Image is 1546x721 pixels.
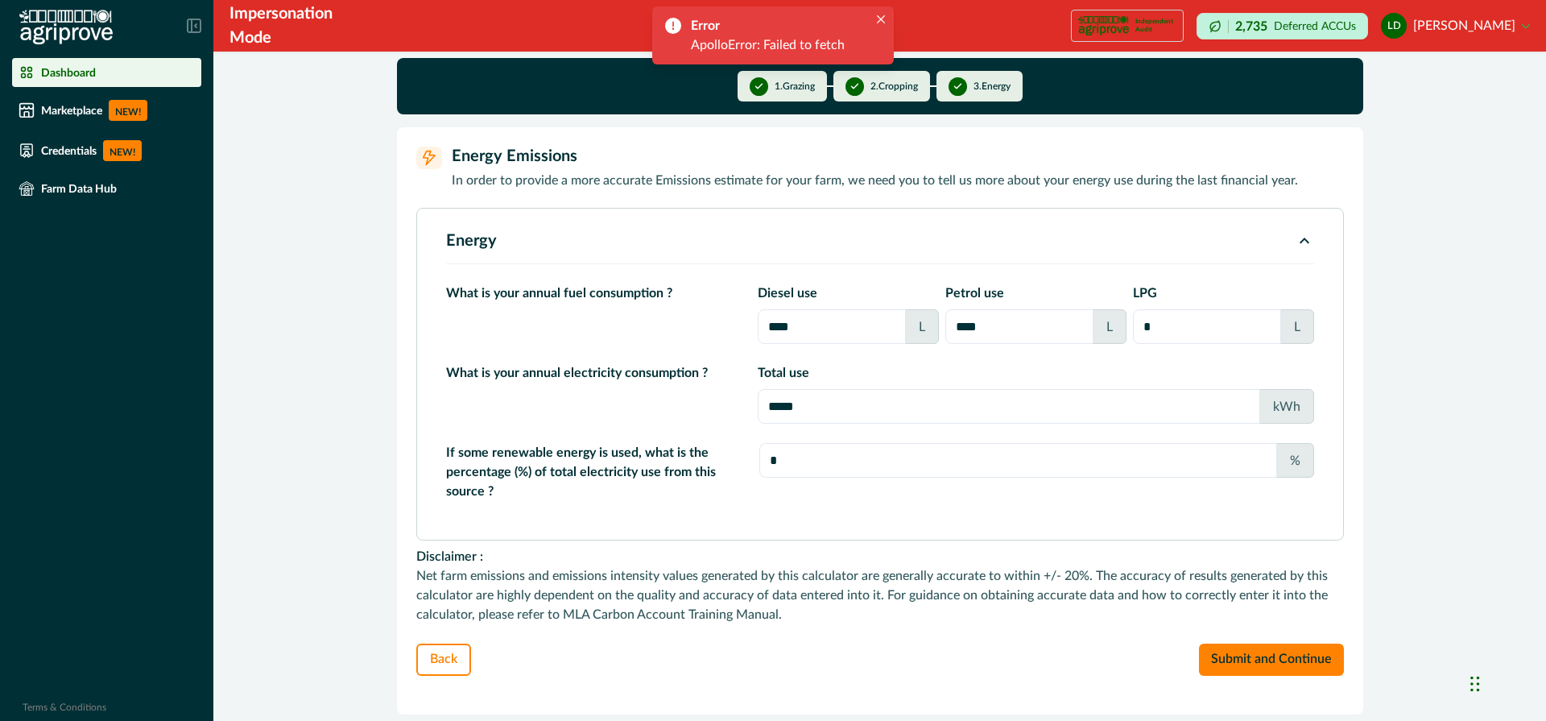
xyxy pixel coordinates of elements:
[738,71,827,102] button: 1.Grazing
[871,10,891,29] button: Close
[1093,309,1126,344] div: L
[691,16,862,35] div: Error
[1078,13,1129,39] img: certification logo
[12,134,201,168] a: CredentialsNEW!
[1259,389,1314,424] div: kWh
[1135,18,1176,34] p: Independent Audit
[758,363,1313,383] p: Total use
[452,147,577,166] p: Energy Emissions
[1276,443,1314,478] div: %
[833,71,930,102] button: 2.Cropping
[109,100,147,121] p: NEW!
[1133,284,1314,303] p: LPG
[433,257,1327,524] div: Energy
[433,225,1327,257] button: Energy
[416,547,1344,566] p: Disclaimer :
[41,66,96,79] p: Dashboard
[416,644,471,676] button: Back
[103,140,142,161] p: NEW!
[945,284,1126,303] p: Petrol use
[1274,20,1356,32] p: Deferred ACCUs
[1235,20,1267,33] p: 2,735
[1465,644,1546,721] iframe: Chat Widget
[758,284,939,303] p: Diesel use
[1280,309,1314,344] div: L
[1199,644,1344,676] button: Submit and Continue
[23,702,106,712] a: Terms & Conditions
[1381,6,1530,45] button: leonie doran[PERSON_NAME]
[12,174,201,203] a: Farm Data Hub
[41,104,102,117] p: Marketplace
[416,566,1344,624] p: Net farm emissions and emissions intensity values generated by this calculator are generally accu...
[446,443,740,501] p: If some renewable energy is used, what is the percentage (%) of total electricity use from this s...
[19,10,113,45] img: Logo
[229,2,370,50] div: Impersonation Mode
[691,35,868,55] div: ApolloError: Failed to fetch
[446,284,746,303] p: What is your annual fuel consumption ?
[41,144,97,157] p: Credentials
[452,172,1298,189] p: In order to provide a more accurate Emissions estimate for your farm, we need you to tell us more...
[41,182,117,195] p: Farm Data Hub
[446,231,1295,251] p: Energy
[936,71,1023,102] button: 3.Energy
[446,363,746,383] p: What is your annual electricity consumption ?
[1470,660,1480,708] div: Drag
[12,58,201,87] a: Dashboard
[905,309,939,344] div: L
[12,93,201,127] a: MarketplaceNEW!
